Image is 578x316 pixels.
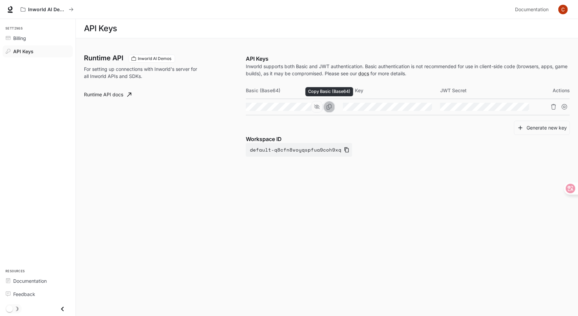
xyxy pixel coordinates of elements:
[3,275,73,287] a: Documentation
[3,45,73,57] a: API Keys
[305,87,353,96] div: Copy Basic (Base64)
[129,55,175,63] div: These keys will apply to your current workspace only
[84,22,117,35] h1: API Keys
[13,35,26,42] span: Billing
[246,135,570,143] p: Workspace ID
[323,101,335,113] button: Copy Basic (Base64)
[3,32,73,44] a: Billing
[84,65,201,80] p: For setting up connections with Inworld's server for all Inworld APIs and SDKs.
[548,101,559,112] button: Delete API key
[55,302,70,316] button: Close drawer
[246,143,352,157] button: default-q8cfn8voyqspfua9coh9xq
[6,305,13,312] span: Dark mode toggle
[3,288,73,300] a: Feedback
[514,121,570,135] button: Generate new key
[343,82,440,99] th: JWT Key
[84,55,123,61] h3: Runtime API
[558,5,568,14] img: User avatar
[515,5,549,14] span: Documentation
[13,277,47,284] span: Documentation
[246,63,570,77] p: Inworld supports both Basic and JWT authentication. Basic authentication is not recommended for u...
[18,3,77,16] button: All workspaces
[13,48,34,55] span: API Keys
[556,3,570,16] button: User avatar
[135,56,174,62] span: Inworld AI Demos
[246,55,570,63] p: API Keys
[81,88,134,101] a: Runtime API docs
[28,7,66,13] p: Inworld AI Demos
[559,101,570,112] button: Suspend API key
[246,82,343,99] th: Basic (Base64)
[512,3,554,16] a: Documentation
[440,82,537,99] th: JWT Secret
[13,291,35,298] span: Feedback
[358,71,369,76] a: docs
[537,82,570,99] th: Actions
